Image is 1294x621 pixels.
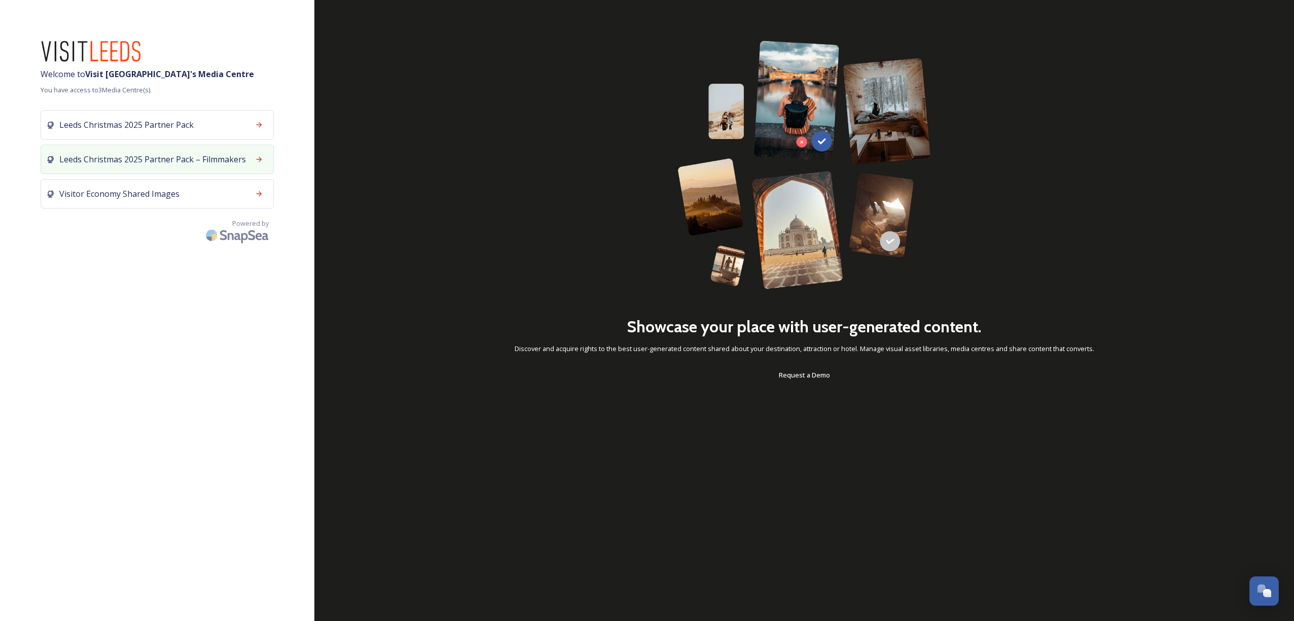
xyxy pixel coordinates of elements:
[203,223,274,247] img: SnapSea Logo
[59,119,194,131] span: Leeds Christmas 2025 Partner Pack
[1249,576,1279,606] button: Open Chat
[41,41,142,63] img: download%20(2).png
[85,68,254,80] strong: Visit [GEOGRAPHIC_DATA] 's Media Centre
[41,68,274,80] span: Welcome to
[627,315,982,339] h2: Showcase your place with user-generated content.
[41,145,274,179] a: Leeds Christmas 2025 Partner Pack – Filmmakers
[779,370,830,379] span: Request a Demo
[41,85,274,95] span: You have access to 3 Media Centre(s).
[41,179,274,214] a: Visitor Economy Shared Images
[677,41,931,289] img: 63b42ca75bacad526042e722_Group%20154-p-800.png
[515,344,1094,354] span: Discover and acquire rights to the best user-generated content shared about your destination, att...
[779,369,830,381] a: Request a Demo
[232,219,269,228] span: Powered by
[41,110,274,145] a: Leeds Christmas 2025 Partner Pack
[59,188,179,200] span: Visitor Economy Shared Images
[59,153,246,165] span: Leeds Christmas 2025 Partner Pack – Filmmakers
